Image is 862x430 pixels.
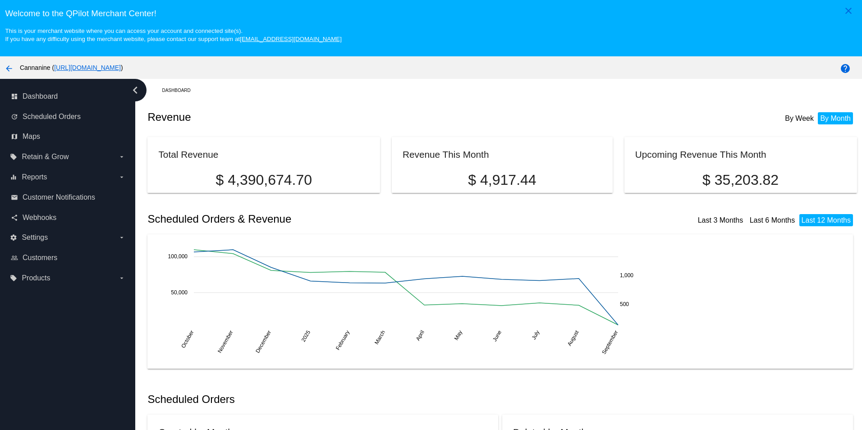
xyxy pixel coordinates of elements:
[240,36,342,42] a: [EMAIL_ADDRESS][DOMAIN_NAME]
[118,234,125,241] i: arrow_drop_down
[118,174,125,181] i: arrow_drop_down
[11,190,125,205] a: email Customer Notifications
[22,173,47,181] span: Reports
[128,83,142,97] i: chevron_left
[255,329,273,354] text: December
[531,329,541,341] text: July
[10,174,17,181] i: equalizer
[601,329,619,356] text: September
[620,272,633,279] text: 1,000
[11,210,125,225] a: share Webhooks
[11,129,125,144] a: map Maps
[335,329,351,352] text: February
[300,329,312,343] text: 2025
[216,329,234,354] text: November
[750,216,795,224] a: Last 6 Months
[403,172,602,188] p: $ 4,917.44
[11,93,18,100] i: dashboard
[168,254,188,260] text: 100,000
[620,301,629,307] text: 500
[11,194,18,201] i: email
[453,329,463,342] text: May
[403,149,489,160] h2: Revenue This Month
[373,329,386,346] text: March
[802,216,851,224] a: Last 12 Months
[158,172,369,188] p: $ 4,390,674.70
[118,274,125,282] i: arrow_drop_down
[23,214,56,222] span: Webhooks
[162,83,198,97] a: Dashboard
[11,89,125,104] a: dashboard Dashboard
[158,149,218,160] h2: Total Revenue
[22,274,50,282] span: Products
[23,193,95,201] span: Customer Notifications
[23,113,81,121] span: Scheduled Orders
[11,113,18,120] i: update
[147,393,502,406] h2: Scheduled Orders
[635,149,766,160] h2: Upcoming Revenue This Month
[698,216,743,224] a: Last 3 Months
[54,64,121,71] a: [URL][DOMAIN_NAME]
[783,112,816,124] li: By Week
[5,27,341,42] small: This is your merchant website where you can access your account and connected site(s). If you hav...
[635,172,846,188] p: $ 35,203.82
[20,64,123,71] span: Cannanine ( )
[22,233,48,242] span: Settings
[23,92,58,101] span: Dashboard
[147,111,502,124] h2: Revenue
[180,329,195,349] text: October
[22,153,69,161] span: Retain & Grow
[10,234,17,241] i: settings
[5,9,857,18] h3: Welcome to the QPilot Merchant Center!
[11,251,125,265] a: people_outline Customers
[566,329,580,347] text: August
[11,133,18,140] i: map
[843,5,854,16] mat-icon: close
[491,329,503,343] text: June
[10,274,17,282] i: local_offer
[171,289,188,296] text: 50,000
[840,63,851,74] mat-icon: help
[11,254,18,261] i: people_outline
[118,153,125,160] i: arrow_drop_down
[10,153,17,160] i: local_offer
[11,214,18,221] i: share
[23,254,57,262] span: Customers
[415,329,426,342] text: April
[4,63,14,74] mat-icon: arrow_back
[23,133,40,141] span: Maps
[147,213,502,225] h2: Scheduled Orders & Revenue
[818,112,853,124] li: By Month
[11,110,125,124] a: update Scheduled Orders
